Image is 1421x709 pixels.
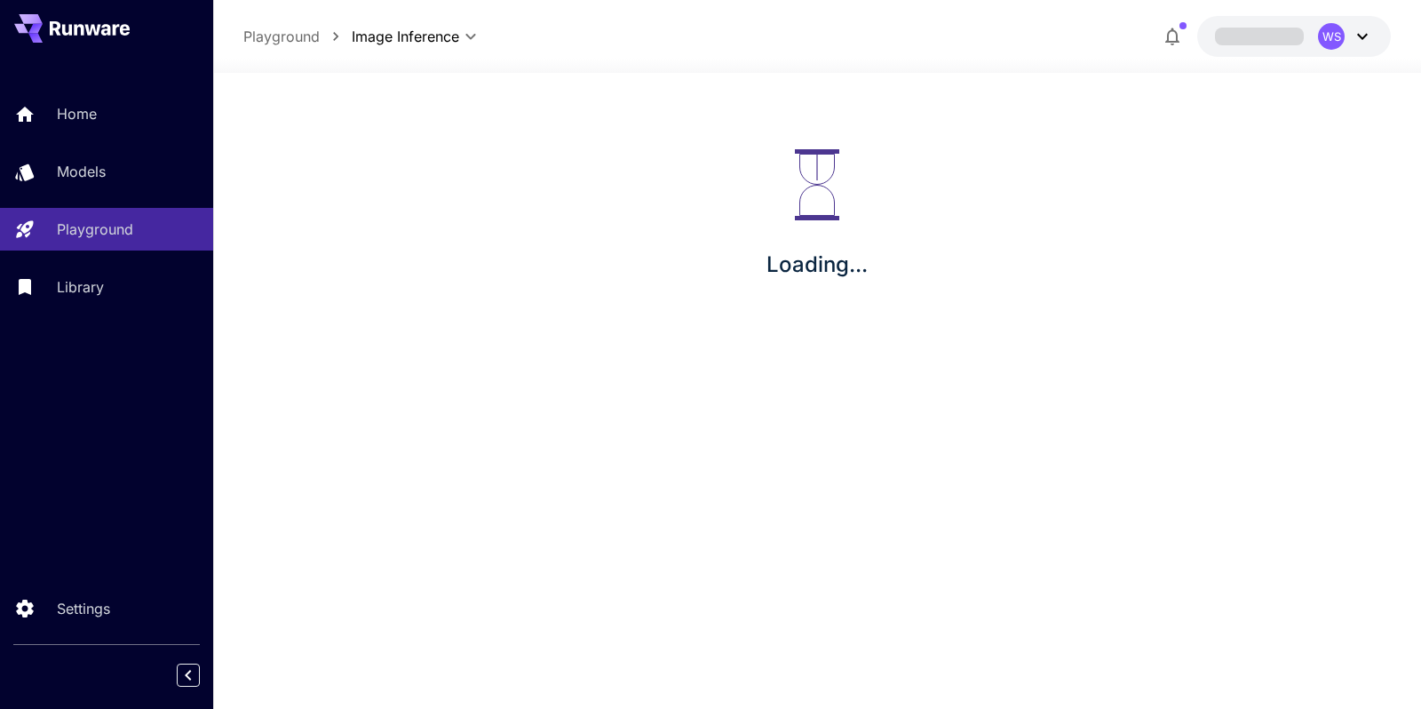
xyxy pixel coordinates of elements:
[1197,16,1391,57] button: WS
[243,26,352,47] nav: breadcrumb
[177,664,200,687] button: Collapse sidebar
[57,161,106,182] p: Models
[57,219,133,240] p: Playground
[190,659,213,691] div: Collapse sidebar
[1318,23,1345,50] div: WS
[352,26,459,47] span: Image Inference
[243,26,320,47] a: Playground
[57,276,104,298] p: Library
[57,598,110,619] p: Settings
[57,103,97,124] p: Home
[766,249,868,281] p: Loading...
